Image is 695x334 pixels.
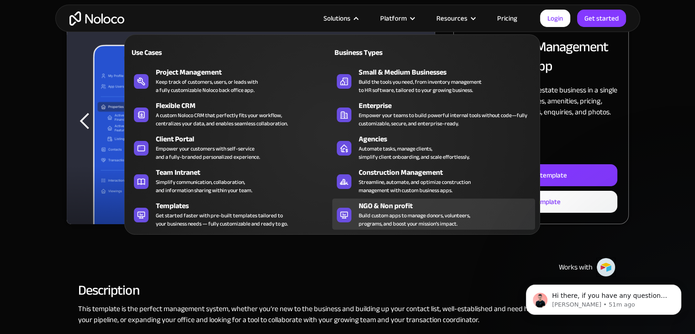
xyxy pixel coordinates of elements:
[129,165,332,196] a: Team IntranetSimplify communication, collaboration,and information sharing within your team.
[129,65,332,96] a: Project ManagementKeep track of customers, users, or leads witha fully customizable Noloco back o...
[332,47,430,58] div: Business Types
[359,100,539,111] div: Enterprise
[425,12,486,24] div: Resources
[436,12,467,24] div: Resources
[156,167,336,178] div: Team Intranet
[156,134,336,145] div: Client Portal
[129,199,332,230] a: TemplatesGet started faster with pre-built templates tailored toyour business needs — fully custo...
[156,200,336,211] div: Templates
[465,85,617,118] p: Manage your entire real estate business in a single app. Track properties, amenities, pricing, ma...
[69,11,124,26] a: home
[465,164,617,186] a: Preview template
[324,12,350,24] div: Solutions
[369,12,425,24] div: Platform
[465,37,617,75] h2: Real Estate Management App
[359,78,482,94] div: Build the tools you need, from inventory management to HR software, tailored to your growing busi...
[359,145,470,161] div: Automate tasks, manage clients, simplify client onboarding, and scale effortlessly.
[515,169,567,181] div: Preview template
[332,165,535,196] a: Construction ManagementStreamline, automate, and optimize constructionmanagement with custom busi...
[156,111,288,128] div: A custom Noloco CRM that perfectly fits your workflow, centralizes your data, and enables seamles...
[129,132,332,163] a: Client PortalEmpower your customers with self-serviceand a fully-branded personalized experience.
[521,196,561,208] div: Use template
[359,178,471,194] div: Streamline, automate, and optimize construction management with custom business apps.
[156,178,252,194] div: Simplify communication, collaboration, and information sharing within your team.
[129,47,227,58] div: Use Cases
[129,98,332,129] a: Flexible CRMA custom Noloco CRM that perfectly fits your workflow,centralizes your data, and enab...
[78,303,617,325] p: This template is the perfect management system, whether you’re new to the business and building u...
[380,12,407,24] div: Platform
[67,18,435,224] div: carousel
[596,258,615,277] img: Airtable
[156,145,260,161] div: Empower your customers with self-service and a fully-branded personalized experience.
[359,167,539,178] div: Construction Management
[156,67,336,78] div: Project Management
[577,10,626,27] a: Get started
[156,78,258,94] div: Keep track of customers, users, or leads with a fully customizable Noloco back office app.
[78,286,617,294] h2: Description
[312,12,369,24] div: Solutions
[359,67,539,78] div: Small & Medium Businesses
[465,191,617,213] a: Use template
[359,111,531,128] div: Empower your teams to build powerful internal tools without code—fully customizable, secure, and ...
[486,12,529,24] a: Pricing
[156,211,288,228] div: Get started faster with pre-built templates tailored to your business needs — fully customizable ...
[129,42,332,63] a: Use Cases
[332,132,535,163] a: AgenciesAutomate tasks, manage clients,simplify client onboarding, and scale effortlessly.
[359,134,539,145] div: Agencies
[540,10,570,27] a: Login
[332,65,535,96] a: Small & Medium BusinessesBuild the tools you need, from inventory managementto HR software, tailo...
[359,200,539,211] div: NGO & Non profit
[332,199,535,230] a: NGO & Non profitBuild custom apps to manage donors, volunteers,programs, and boost your mission’s...
[332,42,535,63] a: Business Types
[156,100,336,111] div: Flexible CRM
[332,98,535,129] a: EnterpriseEmpower your teams to build powerful internal tools without code—fully customizable, se...
[124,22,540,235] nav: Solutions
[559,262,593,273] div: Works with
[359,211,470,228] div: Build custom apps to manage donors, volunteers, programs, and boost your mission’s impact.
[67,18,103,224] div: previous slide
[512,265,695,329] iframe: Intercom notifications message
